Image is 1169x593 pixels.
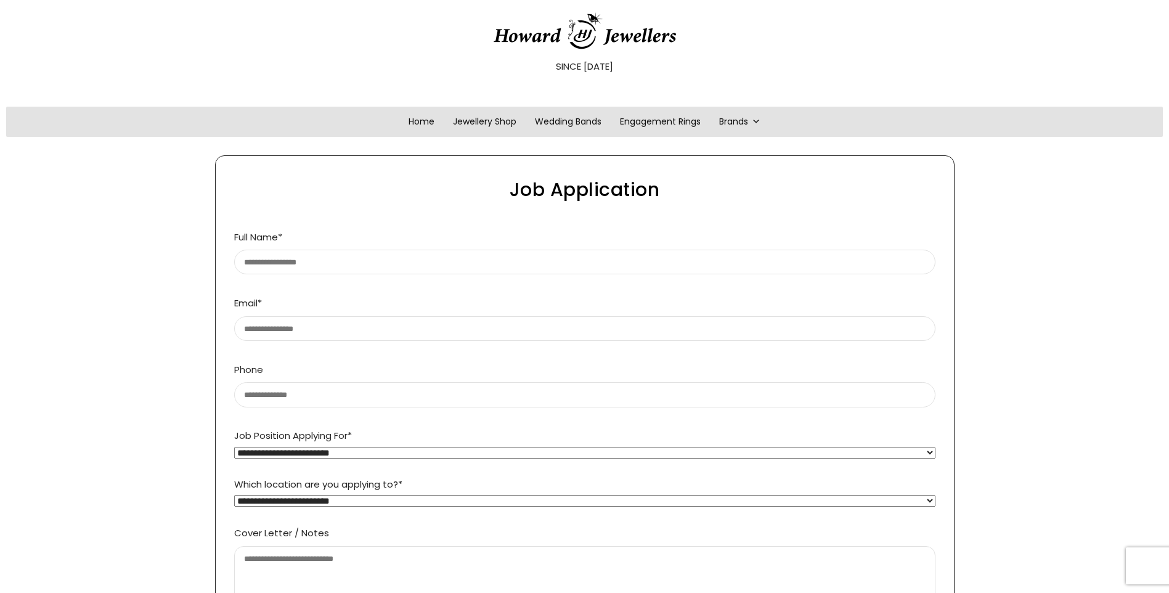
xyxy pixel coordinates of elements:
[234,296,935,334] label: Email*
[234,447,935,459] select: Job Position Applying For*
[399,107,444,137] a: Home
[234,363,935,401] label: Phone
[234,382,935,407] input: Phone
[492,12,677,50] img: HowardJewellersLogo-04
[234,495,935,507] select: Which location are you applying to?*
[444,107,526,137] a: Jewellery Shop
[611,107,710,137] a: Engagement Rings
[234,478,935,507] label: Which location are you applying to?*
[710,107,770,137] a: Brands
[234,250,935,274] input: Full Name*
[222,181,948,199] h2: Job Application
[6,59,1163,75] p: SINCE [DATE]
[234,231,935,268] label: Full Name*
[234,429,935,458] label: Job Position Applying For*
[526,107,611,137] a: Wedding Bands
[234,316,935,341] input: Email*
